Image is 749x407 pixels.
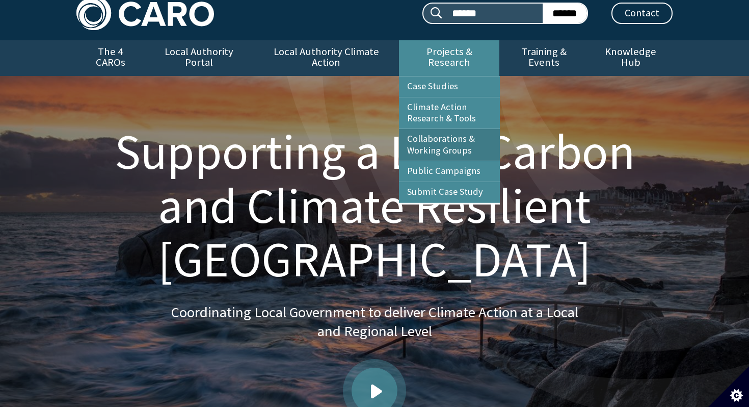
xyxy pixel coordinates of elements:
[399,182,500,202] a: Submit Case Study
[399,129,500,161] a: Collaborations & Working Groups
[171,303,578,341] p: Coordinating Local Government to deliver Climate Action at a Local and Regional Level
[399,40,500,76] a: Projects & Research
[399,77,500,97] a: Case Studies
[499,40,588,76] a: Training & Events
[399,161,500,182] a: Public Campaigns
[708,366,749,407] button: Set cookie preferences
[399,97,500,129] a: Climate Action Research & Tools
[144,40,253,76] a: Local Authority Portal
[89,125,660,287] h1: Supporting a Low Carbon and Climate Resilient [GEOGRAPHIC_DATA]
[76,40,144,76] a: The 4 CAROs
[253,40,398,76] a: Local Authority Climate Action
[589,40,673,76] a: Knowledge Hub
[611,3,673,24] a: Contact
